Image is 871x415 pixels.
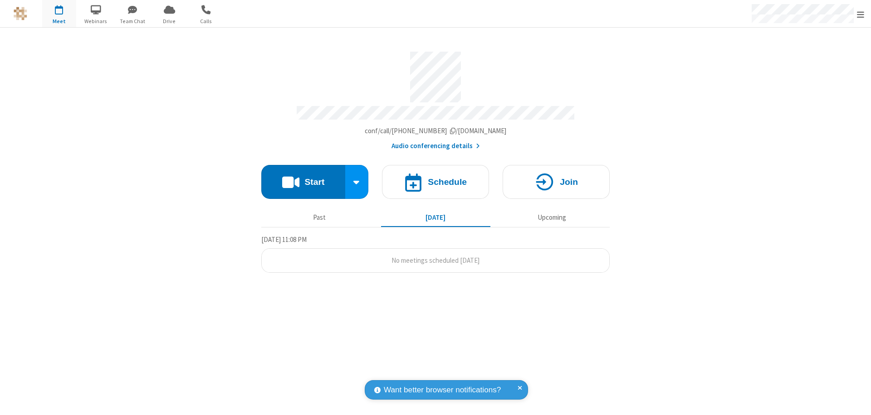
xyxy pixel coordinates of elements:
[79,17,113,25] span: Webinars
[14,7,27,20] img: QA Selenium DO NOT DELETE OR CHANGE
[304,178,324,186] h4: Start
[428,178,467,186] h4: Schedule
[345,165,369,199] div: Start conference options
[497,209,607,226] button: Upcoming
[391,256,480,265] span: No meetings scheduled [DATE]
[382,165,489,199] button: Schedule
[189,17,223,25] span: Calls
[261,165,345,199] button: Start
[261,45,610,151] section: Account details
[265,209,374,226] button: Past
[384,384,501,396] span: Want better browser notifications?
[381,209,490,226] button: [DATE]
[503,165,610,199] button: Join
[365,126,507,135] span: Copy my meeting room link
[116,17,150,25] span: Team Chat
[261,234,610,273] section: Today's Meetings
[42,17,76,25] span: Meet
[152,17,186,25] span: Drive
[560,178,578,186] h4: Join
[365,126,507,136] button: Copy my meeting room linkCopy my meeting room link
[261,235,307,244] span: [DATE] 11:08 PM
[391,141,480,151] button: Audio conferencing details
